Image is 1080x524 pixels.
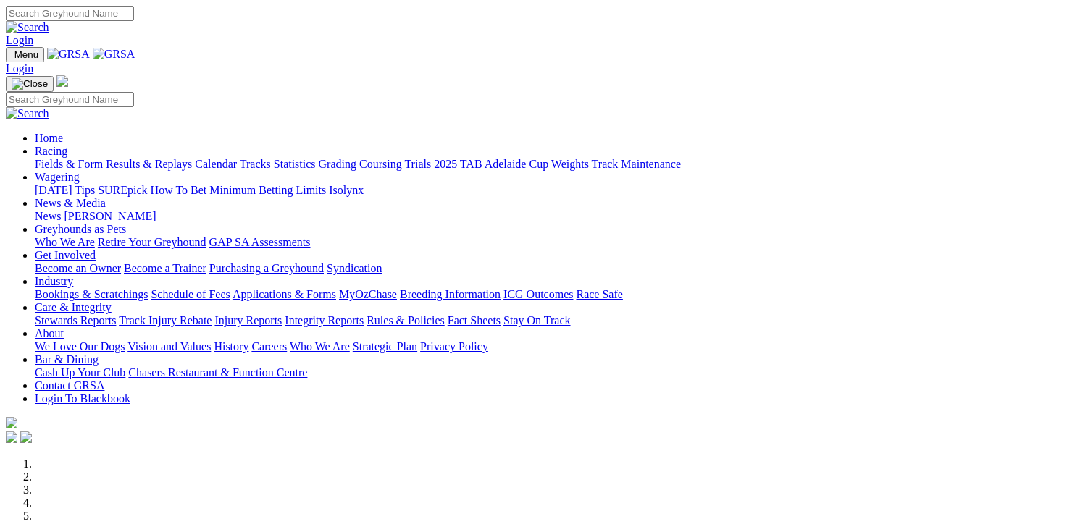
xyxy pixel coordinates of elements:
a: Login To Blackbook [35,392,130,405]
div: Bar & Dining [35,366,1074,379]
div: News & Media [35,210,1074,223]
a: ICG Outcomes [503,288,573,300]
a: Statistics [274,158,316,170]
a: Chasers Restaurant & Function Centre [128,366,307,379]
img: twitter.svg [20,431,32,443]
a: Stay On Track [503,314,570,326]
a: Fields & Form [35,158,103,170]
img: GRSA [93,48,135,61]
div: Wagering [35,184,1074,197]
div: Industry [35,288,1074,301]
img: GRSA [47,48,90,61]
a: Integrity Reports [285,314,364,326]
div: Greyhounds as Pets [35,236,1074,249]
a: Who We Are [35,236,95,248]
a: Who We Are [290,340,350,352]
div: Racing [35,158,1074,171]
img: facebook.svg [6,431,17,443]
a: Track Maintenance [592,158,681,170]
a: About [35,327,64,339]
img: logo-grsa-white.png [6,417,17,428]
a: Syndication [327,262,382,274]
a: Rules & Policies [367,314,445,326]
a: Fact Sheets [448,314,501,326]
a: Bar & Dining [35,353,99,365]
a: Become an Owner [35,262,121,274]
a: Schedule of Fees [151,288,230,300]
button: Toggle navigation [6,76,54,92]
a: Industry [35,275,73,287]
a: How To Bet [151,184,207,196]
a: SUREpick [98,184,147,196]
a: GAP SA Assessments [209,236,311,248]
a: Vision and Values [127,340,211,352]
a: Contact GRSA [35,379,104,392]
a: Tracks [240,158,271,170]
a: Isolynx [329,184,364,196]
a: Trials [404,158,431,170]
a: Coursing [359,158,402,170]
div: Get Involved [35,262,1074,275]
a: [DATE] Tips [35,184,95,196]
img: Search [6,107,49,120]
a: Login [6,62,33,75]
a: Become a Trainer [124,262,206,274]
a: Applications & Forms [233,288,336,300]
a: Stewards Reports [35,314,116,326]
a: Cash Up Your Club [35,366,125,379]
a: History [214,340,248,352]
a: Login [6,34,33,46]
button: Toggle navigation [6,47,44,62]
a: Wagering [35,171,80,183]
a: Retire Your Greyhound [98,236,206,248]
a: Privacy Policy [420,340,488,352]
a: Care & Integrity [35,301,112,313]
a: Bookings & Scratchings [35,288,148,300]
span: Menu [14,49,38,60]
a: Calendar [195,158,237,170]
a: [PERSON_NAME] [64,210,156,222]
a: MyOzChase [339,288,397,300]
input: Search [6,92,134,107]
a: News & Media [35,197,106,209]
a: Careers [251,340,287,352]
a: Race Safe [576,288,622,300]
div: About [35,340,1074,353]
a: We Love Our Dogs [35,340,125,352]
a: Racing [35,145,67,157]
div: Care & Integrity [35,314,1074,327]
a: Get Involved [35,249,96,261]
a: Home [35,132,63,144]
a: Strategic Plan [353,340,417,352]
a: Results & Replays [106,158,192,170]
img: logo-grsa-white.png [56,75,68,87]
a: 2025 TAB Adelaide Cup [434,158,548,170]
a: Breeding Information [400,288,501,300]
a: Minimum Betting Limits [209,184,326,196]
a: Purchasing a Greyhound [209,262,324,274]
a: Greyhounds as Pets [35,223,126,235]
a: Weights [551,158,589,170]
a: Track Injury Rebate [119,314,212,326]
a: Injury Reports [214,314,282,326]
a: News [35,210,61,222]
img: Close [12,78,48,90]
img: Search [6,21,49,34]
a: Grading [319,158,356,170]
input: Search [6,6,134,21]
